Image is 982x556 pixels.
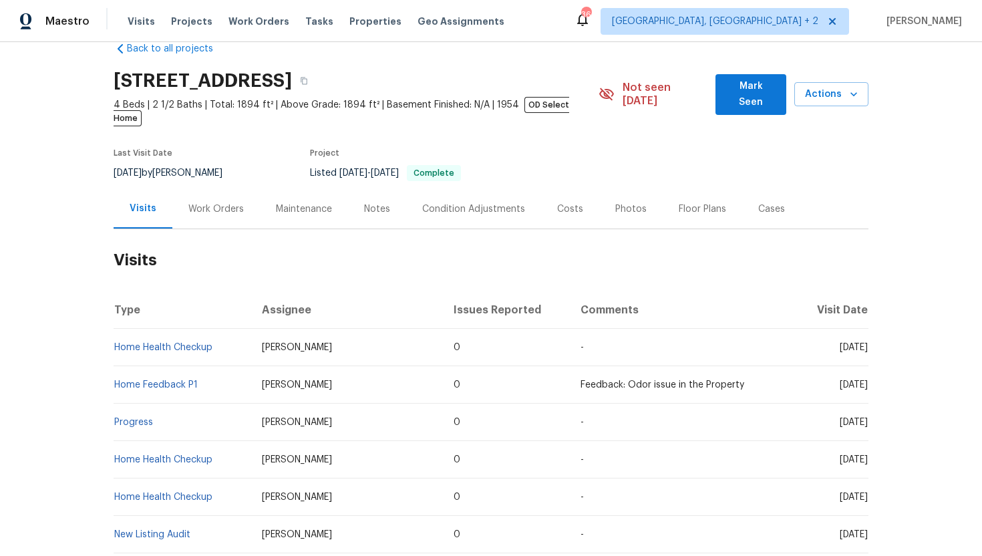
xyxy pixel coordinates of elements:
[840,380,868,390] span: [DATE]
[557,202,583,216] div: Costs
[114,168,142,178] span: [DATE]
[114,149,172,157] span: Last Visit Date
[262,530,332,539] span: [PERSON_NAME]
[881,15,962,28] span: [PERSON_NAME]
[840,455,868,464] span: [DATE]
[292,69,316,93] button: Copy Address
[581,455,584,464] span: -
[262,455,332,464] span: [PERSON_NAME]
[443,291,570,329] th: Issues Reported
[114,493,212,502] a: Home Health Checkup
[581,380,744,390] span: Feedback: Odor issue in the Property
[623,81,708,108] span: Not seen [DATE]
[840,530,868,539] span: [DATE]
[454,343,460,352] span: 0
[114,455,212,464] a: Home Health Checkup
[262,343,332,352] span: [PERSON_NAME]
[262,493,332,502] span: [PERSON_NAME]
[418,15,504,28] span: Geo Assignments
[114,418,153,427] a: Progress
[794,82,868,107] button: Actions
[114,42,242,55] a: Back to all projects
[114,165,238,181] div: by [PERSON_NAME]
[114,229,868,291] h2: Visits
[228,15,289,28] span: Work Orders
[715,74,786,115] button: Mark Seen
[188,202,244,216] div: Work Orders
[251,291,443,329] th: Assignee
[454,380,460,390] span: 0
[339,168,367,178] span: [DATE]
[840,343,868,352] span: [DATE]
[581,343,584,352] span: -
[114,530,190,539] a: New Listing Audit
[114,74,292,88] h2: [STREET_ADDRESS]
[422,202,525,216] div: Condition Adjustments
[114,98,599,125] span: 4 Beds | 2 1/2 Baths | Total: 1894 ft² | Above Grade: 1894 ft² | Basement Finished: N/A | 1954
[679,202,726,216] div: Floor Plans
[339,168,399,178] span: -
[408,169,460,177] span: Complete
[262,380,332,390] span: [PERSON_NAME]
[615,202,647,216] div: Photos
[114,380,198,390] a: Home Feedback P1
[114,291,251,329] th: Type
[454,530,460,539] span: 0
[349,15,401,28] span: Properties
[364,202,390,216] div: Notes
[45,15,90,28] span: Maestro
[581,418,584,427] span: -
[305,17,333,26] span: Tasks
[114,343,212,352] a: Home Health Checkup
[114,97,569,126] span: OD Select Home
[276,202,332,216] div: Maintenance
[454,493,460,502] span: 0
[581,493,584,502] span: -
[612,15,818,28] span: [GEOGRAPHIC_DATA], [GEOGRAPHIC_DATA] + 2
[840,493,868,502] span: [DATE]
[840,418,868,427] span: [DATE]
[171,15,212,28] span: Projects
[310,149,339,157] span: Project
[581,530,584,539] span: -
[130,202,156,215] div: Visits
[128,15,155,28] span: Visits
[454,418,460,427] span: 0
[454,455,460,464] span: 0
[805,86,858,103] span: Actions
[262,418,332,427] span: [PERSON_NAME]
[581,8,591,21] div: 36
[796,291,868,329] th: Visit Date
[726,78,776,111] span: Mark Seen
[570,291,796,329] th: Comments
[371,168,399,178] span: [DATE]
[758,202,785,216] div: Cases
[310,168,461,178] span: Listed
